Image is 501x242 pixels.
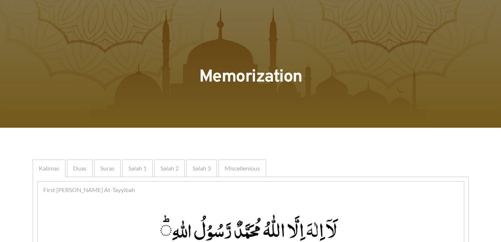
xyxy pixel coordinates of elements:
span: Salah 1 [128,164,147,173]
span: Salah 2 [160,164,179,173]
span: Duas [73,164,87,173]
span: First [PERSON_NAME] At-Tayyibah [43,185,135,194]
span: Suras [100,164,115,173]
span: Kalimas [39,164,59,173]
span: Miscellenious [225,164,260,173]
span: Memorization [199,66,302,88]
span: Salah 3 [192,164,211,173]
